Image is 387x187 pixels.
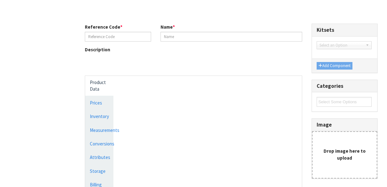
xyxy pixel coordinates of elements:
h3: Image [317,122,373,128]
label: Description [85,46,110,53]
h3: Kitsets [317,27,373,33]
a: Prices [85,96,113,109]
label: Name [161,24,175,30]
a: Conversions [85,137,113,150]
button: Add Component [317,62,352,70]
label: Reference Code [85,24,123,30]
a: Attributes [85,151,113,164]
a: Product Data [85,76,113,96]
input: Reference Code [85,32,151,42]
span: Select an Option [319,42,363,49]
a: Inventory [85,110,113,123]
a: Measurements [85,124,113,137]
input: Name [161,32,302,42]
strong: Drop image here to upload [324,148,366,161]
h3: Categories [317,83,373,89]
a: Storage [85,165,113,178]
